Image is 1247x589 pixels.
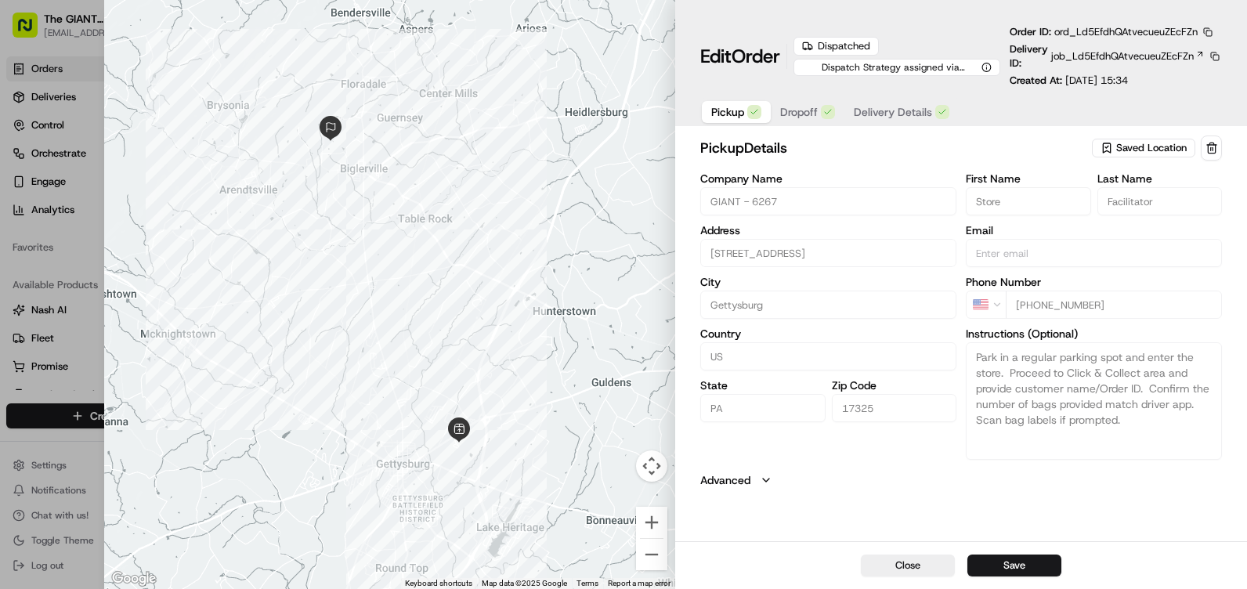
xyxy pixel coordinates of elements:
input: Enter state [700,394,825,422]
h1: Edit [700,44,780,69]
a: Powered byPylon [110,265,190,277]
label: State [700,380,825,391]
span: Knowledge Base [31,227,120,243]
input: 44 Natural Springs Rd, Gettysburg, PA 17325, US [700,239,956,267]
input: Enter first name [966,187,1090,215]
span: API Documentation [148,227,251,243]
span: Map data ©2025 Google [482,579,567,587]
label: Address [700,225,956,236]
a: Open this area in Google Maps (opens a new window) [108,569,160,589]
span: Pylon [156,266,190,277]
span: Delivery Details [854,104,932,120]
img: 1736555255976-a54dd68f-1ca7-489b-9aae-adbdc363a1c4 [16,150,44,178]
button: Zoom in [636,507,667,538]
img: Nash [16,16,47,47]
label: Phone Number [966,276,1222,287]
input: Enter phone number [1006,291,1222,319]
button: Map camera controls [636,450,667,482]
button: Advanced [700,472,1222,488]
span: Dispatch Strategy assigned via Automation [802,61,978,74]
img: Google [108,569,160,589]
input: Enter city [700,291,956,319]
button: Dispatch Strategy assigned via Automation [793,59,1000,76]
button: Zoom out [636,539,667,570]
button: Keyboard shortcuts [405,578,472,589]
p: Order ID: [1010,25,1198,39]
input: Got a question? Start typing here... [41,101,282,117]
h2: pickup Details [700,137,1089,159]
span: Order [732,44,780,69]
a: job_Ld5EfdhQAtvecueuZEcFZn [1051,49,1205,63]
a: 📗Knowledge Base [9,221,126,249]
label: Country [700,328,956,339]
div: Start new chat [53,150,257,165]
a: Report a map error [608,579,670,587]
label: Email [966,225,1222,236]
input: Enter country [700,342,956,370]
span: Pickup [711,104,744,120]
p: Welcome 👋 [16,63,285,88]
label: Zip Code [832,380,956,391]
span: [DATE] 15:34 [1065,74,1128,87]
a: 💻API Documentation [126,221,258,249]
div: Dispatched [793,37,879,56]
label: First Name [966,173,1090,184]
div: 💻 [132,229,145,241]
span: Saved Location [1116,141,1187,155]
span: Dropoff [780,104,818,120]
input: Enter email [966,239,1222,267]
button: Save [967,555,1061,576]
label: Company Name [700,173,956,184]
div: Delivery ID: [1010,42,1222,70]
span: ord_Ld5EfdhQAtvecueuZEcFZn [1054,25,1198,38]
button: Saved Location [1092,137,1198,159]
input: Enter zip code [832,394,956,422]
button: Close [861,555,955,576]
div: We're available if you need us! [53,165,198,178]
textarea: Park in a regular parking spot and enter the store. Proceed to Click & Collect area and provide c... [966,342,1222,460]
a: Terms (opens in new tab) [577,579,598,587]
label: Instructions (Optional) [966,328,1222,339]
label: Last Name [1097,173,1222,184]
button: Start new chat [266,154,285,173]
span: job_Ld5EfdhQAtvecueuZEcFZn [1051,49,1194,63]
p: Created At: [1010,74,1128,88]
label: Advanced [700,472,750,488]
label: City [700,276,956,287]
input: Enter company name [700,187,956,215]
input: Enter last name [1097,187,1222,215]
div: 📗 [16,229,28,241]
